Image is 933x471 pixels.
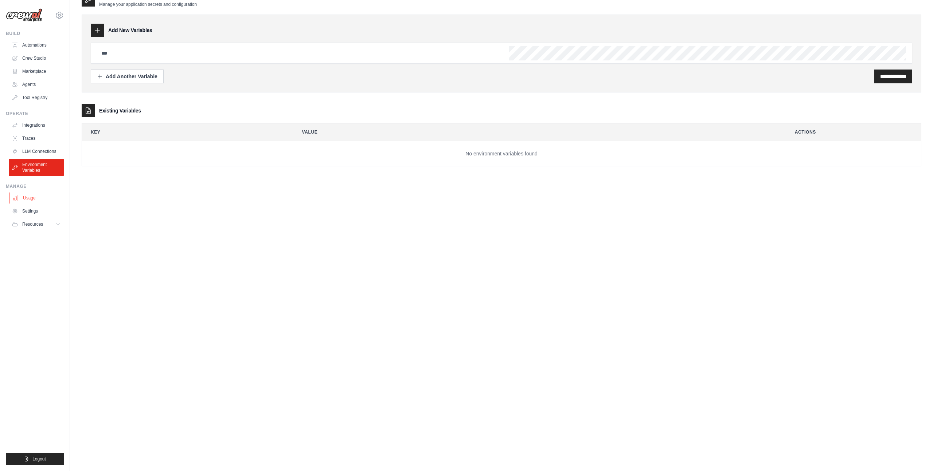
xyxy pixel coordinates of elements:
[9,119,64,131] a: Integrations
[9,218,64,230] button: Resources
[99,1,197,7] p: Manage your application secrets and configuration
[786,123,921,141] th: Actions
[9,205,64,217] a: Settings
[9,192,65,204] a: Usage
[6,31,64,36] div: Build
[9,66,64,77] a: Marketplace
[108,27,152,34] h3: Add New Variables
[6,8,42,22] img: Logo
[99,107,141,114] h3: Existing Variables
[32,456,46,462] span: Logout
[9,132,64,144] a: Traces
[6,111,64,116] div: Operate
[9,92,64,103] a: Tool Registry
[91,70,164,83] button: Add Another Variable
[9,39,64,51] a: Automations
[82,141,921,166] td: No environment variables found
[22,221,43,227] span: Resources
[82,123,288,141] th: Key
[6,453,64,465] button: Logout
[9,146,64,157] a: LLM Connections
[97,73,157,80] div: Add Another Variable
[9,79,64,90] a: Agents
[9,159,64,176] a: Environment Variables
[293,123,780,141] th: Value
[6,183,64,189] div: Manage
[9,52,64,64] a: Crew Studio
